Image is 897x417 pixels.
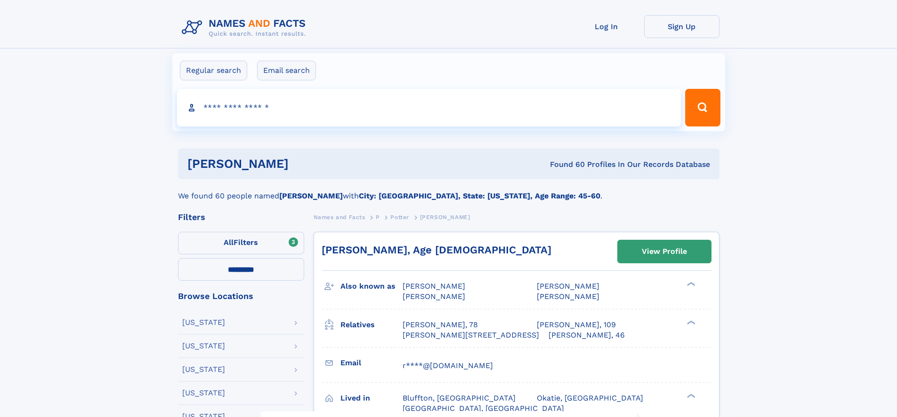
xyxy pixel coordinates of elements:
a: Log In [569,15,644,38]
label: Filters [178,232,304,254]
a: [PERSON_NAME], 109 [537,320,616,330]
div: View Profile [642,241,687,262]
a: View Profile [618,240,711,263]
a: Sign Up [644,15,719,38]
span: [PERSON_NAME] [403,282,465,291]
span: Okatie, [GEOGRAPHIC_DATA] [537,393,643,402]
span: Potter [390,214,409,220]
button: Search Button [685,89,720,126]
div: ❯ [685,393,696,399]
a: [PERSON_NAME], 46 [549,330,625,340]
h1: [PERSON_NAME] [187,158,420,170]
div: ❯ [685,281,696,287]
div: Browse Locations [178,292,304,300]
a: [PERSON_NAME], Age [DEMOGRAPHIC_DATA] [322,244,551,256]
b: [PERSON_NAME] [279,191,343,200]
h3: Also known as [340,278,403,294]
b: City: [GEOGRAPHIC_DATA], State: [US_STATE], Age Range: 45-60 [359,191,600,200]
span: [PERSON_NAME] [537,292,599,301]
div: Found 60 Profiles In Our Records Database [419,159,710,170]
img: Logo Names and Facts [178,15,314,40]
h3: Email [340,355,403,371]
div: [US_STATE] [182,366,225,373]
span: [PERSON_NAME] [403,292,465,301]
span: [PERSON_NAME] [420,214,470,220]
span: [PERSON_NAME] [537,282,599,291]
div: [US_STATE] [182,319,225,326]
h3: Lived in [340,390,403,406]
span: Bluffton, [GEOGRAPHIC_DATA] [403,393,516,402]
div: [US_STATE] [182,342,225,350]
a: [PERSON_NAME][STREET_ADDRESS] [403,330,539,340]
span: [GEOGRAPHIC_DATA], [GEOGRAPHIC_DATA] [403,404,564,413]
label: Email search [257,61,316,80]
h3: Relatives [340,317,403,333]
a: P [376,211,380,223]
div: We found 60 people named with . [178,179,719,202]
div: [US_STATE] [182,389,225,397]
span: P [376,214,380,220]
a: Potter [390,211,409,223]
label: Regular search [180,61,247,80]
span: All [224,238,234,247]
a: [PERSON_NAME], 78 [403,320,478,330]
input: search input [177,89,681,126]
div: Filters [178,213,304,221]
div: ❯ [685,319,696,325]
a: Names and Facts [314,211,365,223]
